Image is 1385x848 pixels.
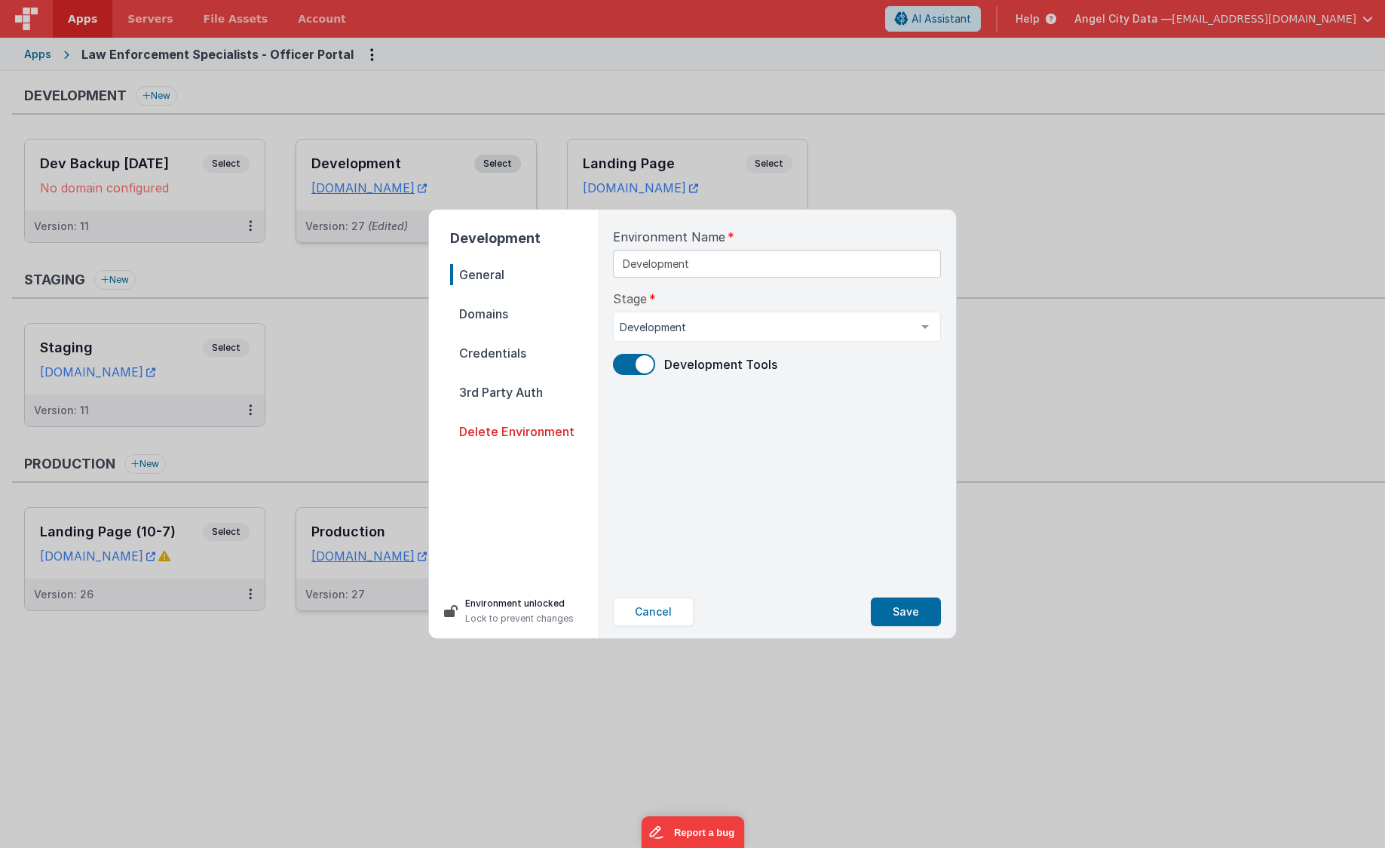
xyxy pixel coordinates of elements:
[450,382,598,403] span: 3rd Party Auth
[613,290,647,308] span: Stage
[465,611,574,626] p: Lock to prevent changes
[664,357,777,372] span: Development Tools
[871,598,941,626] button: Save
[450,228,598,249] h2: Development
[465,596,574,611] p: Environment unlocked
[620,320,910,335] span: Development
[450,343,598,364] span: Credentials
[450,303,598,324] span: Domains
[450,421,598,442] span: Delete Environment
[613,598,694,626] button: Cancel
[641,816,744,848] iframe: Marker.io feedback button
[450,264,598,285] span: General
[613,228,725,246] span: Environment Name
